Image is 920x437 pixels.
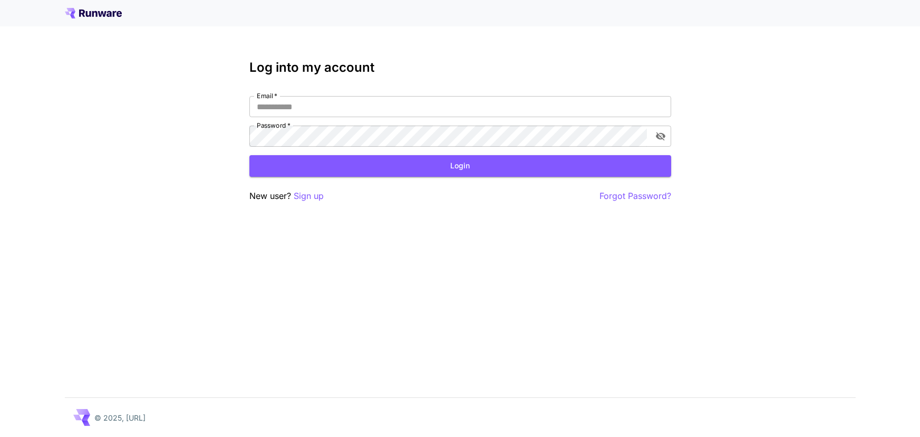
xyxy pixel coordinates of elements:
button: Sign up [294,189,324,203]
p: New user? [249,189,324,203]
label: Email [257,91,277,100]
button: toggle password visibility [651,127,670,146]
h3: Log into my account [249,60,671,75]
label: Password [257,121,290,130]
p: © 2025, [URL] [94,412,146,423]
button: Forgot Password? [599,189,671,203]
button: Login [249,155,671,177]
